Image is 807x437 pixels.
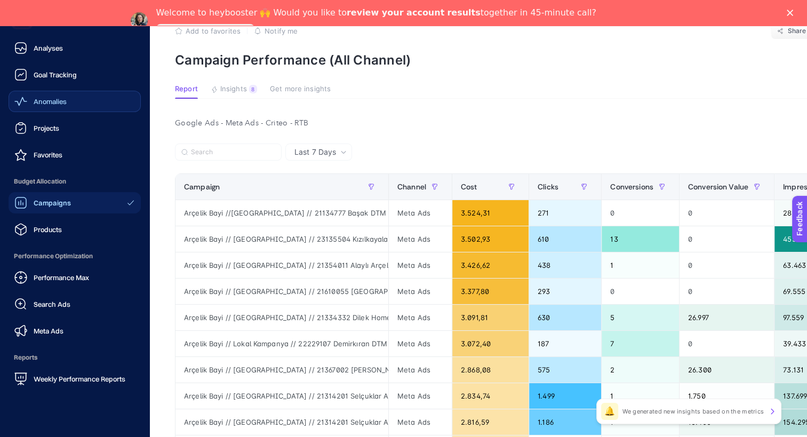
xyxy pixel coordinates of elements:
span: Get more insights [270,85,331,93]
span: Campaigns [34,198,71,207]
div: Arçelik Bayi // [GEOGRAPHIC_DATA] // 23135504 Kızılkayalar Arçelik - CB // [GEOGRAPHIC_DATA] Bölg... [175,226,388,252]
div: 0 [680,331,774,356]
a: Analyses [9,37,141,59]
div: 26.997 [680,305,774,330]
span: Budget Allocation [9,171,141,192]
div: 8 [249,85,257,93]
div: 3.524,31 [452,200,529,226]
span: Campaign [184,182,220,191]
a: Speak with an Expert [156,24,255,37]
div: 0 [602,279,679,304]
div: 1.499 [529,383,601,409]
div: 5 [602,305,679,330]
span: Channel [397,182,426,191]
span: Search Ads [34,300,70,308]
div: Meta Ads [389,279,452,304]
span: Analyses [34,44,63,52]
span: Cost [461,182,477,191]
div: 1.750 [680,383,774,409]
span: Share [788,27,806,35]
span: Performance Max [34,273,89,282]
div: 3.072,40 [452,331,529,356]
div: 3.502,93 [452,226,529,252]
div: 0 [602,200,679,226]
div: 1 [602,252,679,278]
a: Search Ads [9,293,141,315]
div: Close [787,10,797,16]
a: Goal Tracking [9,64,141,85]
span: Clicks [538,182,558,191]
div: 2 [602,357,679,383]
button: Notify me [254,27,298,35]
div: 2.816,59 [452,409,529,435]
input: Search [191,148,275,156]
a: Weekly Performance Reports [9,368,141,390]
a: Campaigns [9,192,141,213]
div: Arçelik Bayi // [GEOGRAPHIC_DATA] // 21354011 Alaylı Arçelik - ÇYK // [GEOGRAPHIC_DATA] - Sakarya... [175,252,388,278]
span: Products [34,225,62,234]
div: 26.300 [680,357,774,383]
span: Insights [220,85,247,93]
span: Weekly Performance Reports [34,375,125,383]
div: Meta Ads [389,200,452,226]
a: Performance Max [9,267,141,288]
span: Reports [9,347,141,368]
div: 271 [529,200,601,226]
div: 0 [680,279,774,304]
span: Goal Tracking [34,70,77,79]
div: 575 [529,357,601,383]
div: Meta Ads [389,331,452,356]
b: review your account [347,7,444,18]
div: Meta Ads [389,252,452,278]
div: 🔔 [601,403,618,420]
button: Add to favorites [175,27,241,35]
div: Meta Ads [389,409,452,435]
div: Arçelik Bayi // [GEOGRAPHIC_DATA] // 21314201 Selçuklar Arçelik - Düzce - ÇYK - 2 -// Marmara Böl... [175,383,388,409]
div: Arçelik Bayi // [GEOGRAPHIC_DATA] // 21314201 Selçuklar Arçelik - Düzce - ÇYK // [GEOGRAPHIC_DATA... [175,409,388,435]
div: 2.868,08 [452,357,529,383]
div: 0 [680,226,774,252]
div: Arçelik Bayi // [GEOGRAPHIC_DATA] // 21334332 Dilek Home Arçelik - ID // [GEOGRAPHIC_DATA] & Trak... [175,305,388,330]
a: Products [9,219,141,240]
div: 7 [602,331,679,356]
span: Notify me [265,27,298,35]
div: 2.834,74 [452,383,529,409]
div: Meta Ads [389,226,452,252]
b: results [447,7,480,18]
div: Meta Ads [389,305,452,330]
div: Arçelik Bayi // [GEOGRAPHIC_DATA] // 21367002 [PERSON_NAME] Arçelik - ÇYK // [GEOGRAPHIC_DATA] - ... [175,357,388,383]
span: Meta Ads [34,327,63,335]
div: 293 [529,279,601,304]
span: Add to favorites [186,27,241,35]
span: Report [175,85,198,93]
div: Welcome to heybooster 🙌 Would you like to together in 45-minute call? [156,7,596,18]
span: Feedback [6,3,41,12]
span: Conversions [610,182,653,191]
div: 1.186 [529,409,601,435]
div: 3.091,81 [452,305,529,330]
a: Favorites [9,144,141,165]
div: Arçelik Bayi //[GEOGRAPHIC_DATA] // 21134777 Başak DTM Arçelik - ID // [GEOGRAPHIC_DATA] & Batı T... [175,200,388,226]
div: 438 [529,252,601,278]
span: Favorites [34,150,62,159]
a: Meta Ads [9,320,141,341]
div: 187 [529,331,601,356]
div: 3.426,62 [452,252,529,278]
a: Anomalies [9,91,141,112]
div: 0 [680,200,774,226]
span: Last 7 Days [294,147,336,157]
div: 630 [529,305,601,330]
span: Conversion Value [688,182,748,191]
span: Projects [34,124,59,132]
div: Meta Ads [389,383,452,409]
span: Anomalies [34,97,67,106]
img: Profile image for Neslihan [131,12,148,29]
div: 0 [680,252,774,278]
div: 3.377,80 [452,279,529,304]
a: Projects [9,117,141,139]
div: 13 [602,226,679,252]
p: We generated new insights based on the metrics [622,407,764,416]
div: 610 [529,226,601,252]
div: 1 [602,383,679,409]
span: Performance Optimization [9,245,141,267]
